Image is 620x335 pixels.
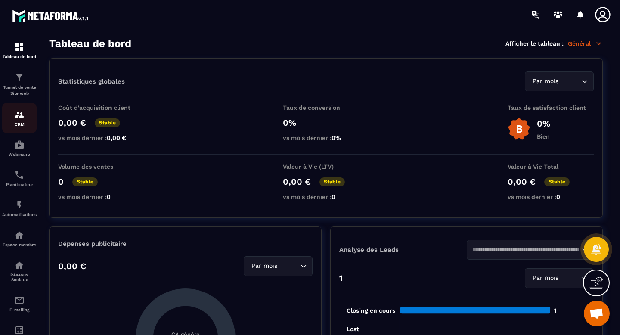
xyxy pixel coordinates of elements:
[467,240,594,260] div: Search for option
[568,40,603,47] p: Général
[49,37,131,50] h3: Tableau de bord
[347,307,395,314] tspan: Closing en cours
[319,177,345,186] p: Stable
[530,77,560,86] span: Par mois
[2,122,37,127] p: CRM
[95,118,120,127] p: Stable
[14,260,25,270] img: social-network
[508,193,594,200] p: vs mois dernier :
[508,177,536,187] p: 0,00 €
[14,140,25,150] img: automations
[72,177,98,186] p: Stable
[14,200,25,210] img: automations
[2,35,37,65] a: formationformationTableau de bord
[537,118,550,129] p: 0%
[2,152,37,157] p: Webinaire
[14,170,25,180] img: scheduler
[107,134,126,141] span: 0,00 €
[2,212,37,217] p: Automatisations
[58,163,144,170] p: Volume des ventes
[2,288,37,319] a: emailemailE-mailing
[525,71,594,91] div: Search for option
[560,273,580,283] input: Search for option
[2,65,37,103] a: formationformationTunnel de vente Site web
[58,261,86,271] p: 0,00 €
[2,182,37,187] p: Planificateur
[14,109,25,120] img: formation
[14,230,25,240] img: automations
[107,193,111,200] span: 0
[347,326,359,332] tspan: Lost
[339,246,467,254] p: Analyse des Leads
[244,256,313,276] div: Search for option
[332,193,335,200] span: 0
[505,40,564,47] p: Afficher le tableau :
[2,193,37,223] a: automationsautomationsAutomatisations
[2,133,37,163] a: automationsautomationsWebinaire
[58,78,125,85] p: Statistiques globales
[2,103,37,133] a: formationformationCRM
[283,163,369,170] p: Valeur à Vie (LTV)
[332,134,341,141] span: 0%
[2,254,37,288] a: social-networksocial-networkRéseaux Sociaux
[508,118,530,140] img: b-badge-o.b3b20ee6.svg
[283,134,369,141] p: vs mois dernier :
[283,118,369,128] p: 0%
[2,242,37,247] p: Espace membre
[58,177,64,187] p: 0
[525,268,594,288] div: Search for option
[283,177,311,187] p: 0,00 €
[12,8,90,23] img: logo
[584,301,610,326] div: Ouvrir le chat
[530,273,560,283] span: Par mois
[283,193,369,200] p: vs mois dernier :
[560,77,580,86] input: Search for option
[14,295,25,305] img: email
[14,72,25,82] img: formation
[508,163,594,170] p: Valeur à Vie Total
[283,104,369,111] p: Taux de conversion
[472,245,580,254] input: Search for option
[2,84,37,96] p: Tunnel de vente Site web
[537,133,550,140] p: Bien
[339,273,343,283] p: 1
[2,273,37,282] p: Réseaux Sociaux
[2,223,37,254] a: automationsautomationsEspace membre
[58,118,86,128] p: 0,00 €
[544,177,570,186] p: Stable
[58,104,144,111] p: Coût d'acquisition client
[249,261,279,271] span: Par mois
[14,42,25,52] img: formation
[556,193,560,200] span: 0
[279,261,298,271] input: Search for option
[58,193,144,200] p: vs mois dernier :
[508,104,594,111] p: Taux de satisfaction client
[2,54,37,59] p: Tableau de bord
[2,163,37,193] a: schedulerschedulerPlanificateur
[2,307,37,312] p: E-mailing
[58,240,313,248] p: Dépenses publicitaire
[58,134,144,141] p: vs mois dernier :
